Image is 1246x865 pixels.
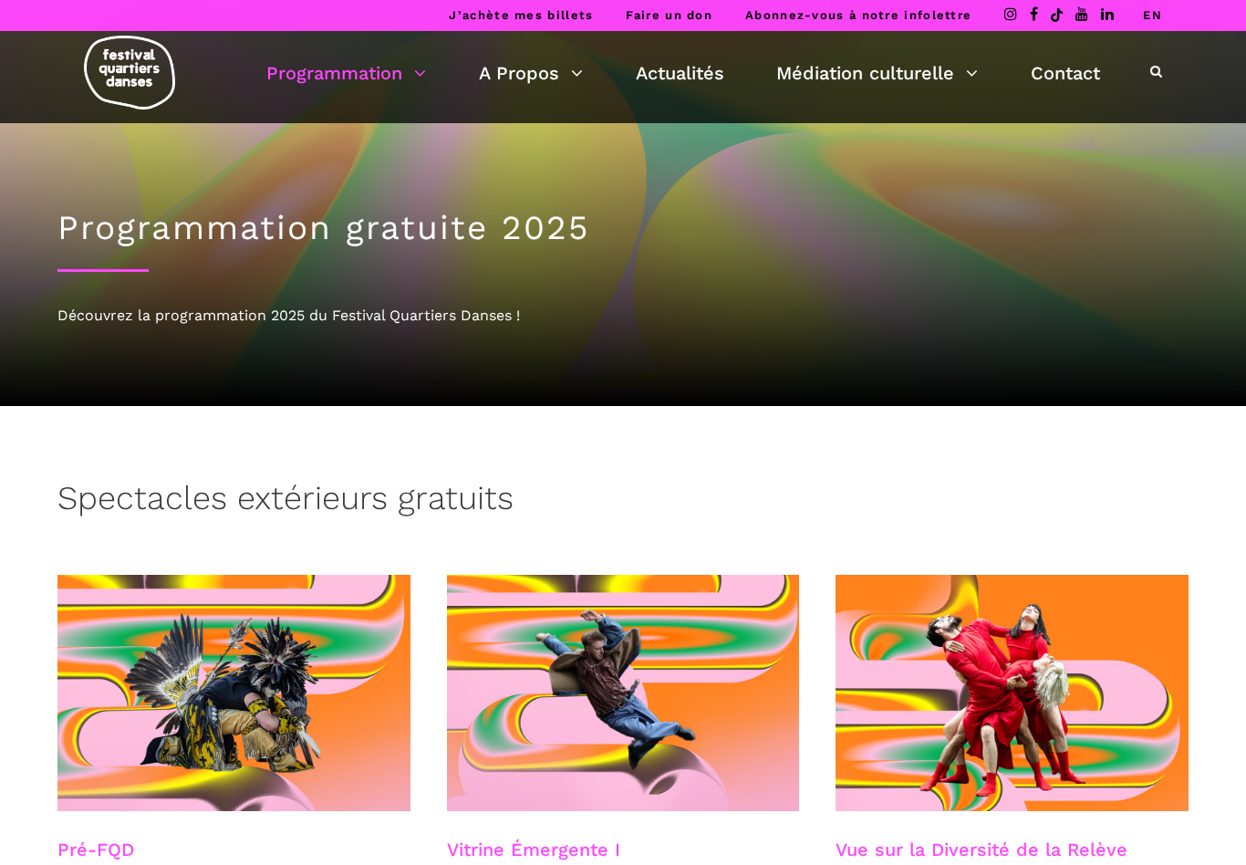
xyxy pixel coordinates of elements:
a: Faire un don [626,8,712,22]
a: Actualités [636,57,724,89]
a: EN [1143,8,1162,22]
div: Découvrez la programmation 2025 du Festival Quartiers Danses ! [57,304,1189,328]
img: logo-fqd-med [84,36,175,109]
a: Abonnez-vous à notre infolettre [745,8,971,22]
a: Programmation [266,57,426,89]
a: Médiation culturelle [776,57,978,89]
h1: Programmation gratuite 2025 [57,208,1189,248]
h3: Spectacles extérieurs gratuits [57,479,514,525]
a: J’achète mes billets [449,8,593,22]
a: Contact [1031,57,1100,89]
a: A Propos [479,57,583,89]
